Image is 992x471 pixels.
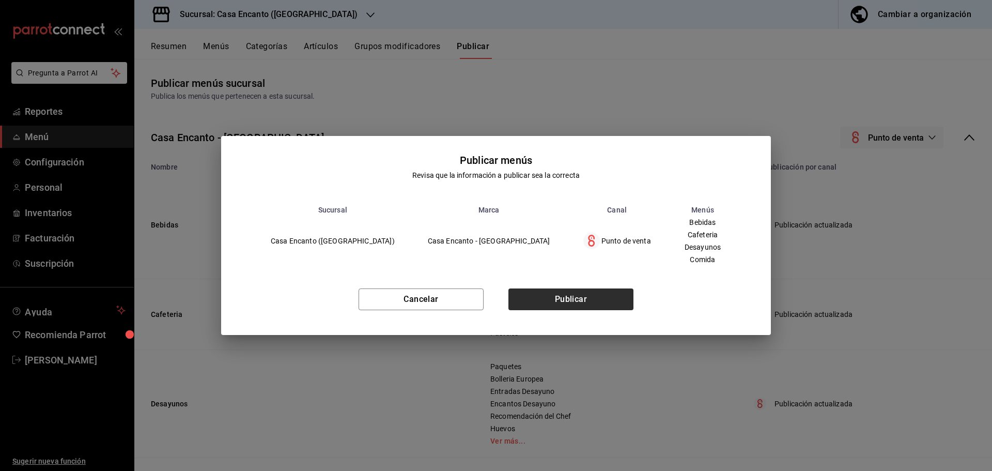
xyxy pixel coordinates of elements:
td: Casa Encanto ([GEOGRAPHIC_DATA]) [254,214,411,268]
span: Comida [685,256,721,263]
td: Casa Encanto - [GEOGRAPHIC_DATA] [411,214,567,268]
div: Punto de venta [583,233,651,249]
th: Canal [567,206,668,214]
div: Revisa que la información a publicar sea la correcta [412,170,580,181]
button: Cancelar [359,288,484,310]
button: Publicar [508,288,633,310]
th: Menús [668,206,738,214]
span: Bebidas [685,219,721,226]
span: Desayunos [685,244,721,251]
span: Cafeteria [685,231,721,238]
th: Marca [411,206,567,214]
th: Sucursal [254,206,411,214]
div: Publicar menús [460,153,532,168]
